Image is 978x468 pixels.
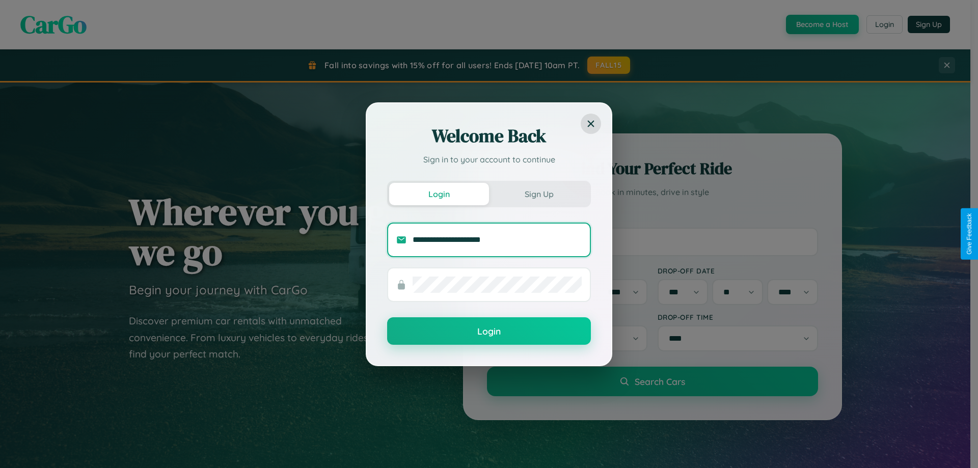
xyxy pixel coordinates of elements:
[489,183,589,205] button: Sign Up
[387,124,591,148] h2: Welcome Back
[966,213,973,255] div: Give Feedback
[387,317,591,345] button: Login
[387,153,591,166] p: Sign in to your account to continue
[389,183,489,205] button: Login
